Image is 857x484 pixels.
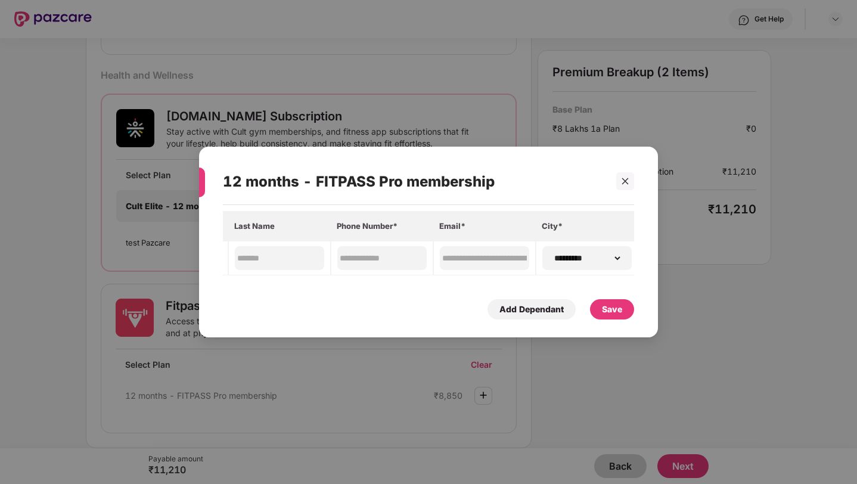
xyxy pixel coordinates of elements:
[223,159,600,205] div: 12 months - FITPASS Pro membership
[433,211,536,241] th: Email*
[536,211,638,241] th: City*
[331,211,433,241] th: Phone Number*
[499,303,564,316] div: Add Dependant
[602,303,622,316] div: Save
[621,177,629,185] span: close
[228,211,331,241] th: Last Name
